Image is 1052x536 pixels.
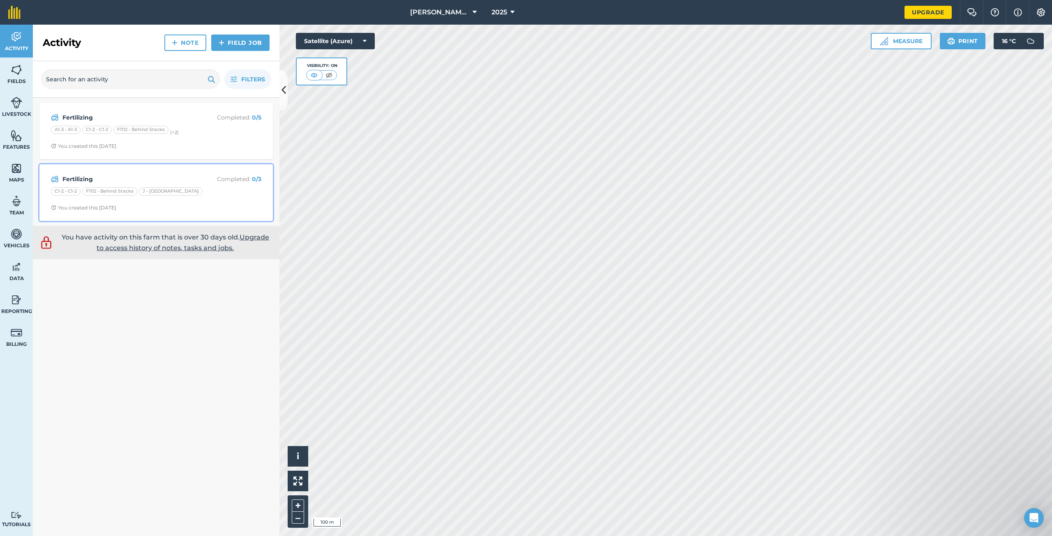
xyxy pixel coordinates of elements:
[11,129,22,142] img: svg+xml;base64,PHN2ZyB4bWxucz0iaHR0cDovL3d3dy53My5vcmcvMjAwMC9zdmciIHdpZHRoPSI1NiIgaGVpZ2h0PSI2MC...
[224,69,271,89] button: Filters
[491,7,507,17] span: 2025
[410,7,469,17] span: [PERSON_NAME] Farm
[1024,508,1044,528] div: Open Intercom Messenger
[62,113,193,122] strong: Fertilizing
[82,187,137,196] div: F1112 - Behind Stacks
[296,33,375,49] button: Satellite (Azure)
[11,511,22,519] img: svg+xml;base64,PD94bWwgdmVyc2lvbj0iMS4wIiBlbmNvZGluZz0idXRmLTgiPz4KPCEtLSBHZW5lcmF0b3I6IEFkb2JlIE...
[44,108,268,154] a: FertilizingCompleted: 0/5A1-3 - A1-3C1-2 - C1-2F1112 - Behind Stacks(+2)Clock with arrow pointing...
[211,35,270,51] a: Field Job
[990,8,1000,16] img: A question mark icon
[113,126,168,134] div: F1112 - Behind Stacks
[11,64,22,76] img: svg+xml;base64,PHN2ZyB4bWxucz0iaHR0cDovL3d3dy53My5vcmcvMjAwMC9zdmciIHdpZHRoPSI1NiIgaGVpZ2h0PSI2MC...
[11,195,22,207] img: svg+xml;base64,PD94bWwgdmVyc2lvbj0iMS4wIiBlbmNvZGluZz0idXRmLTgiPz4KPCEtLSBHZW5lcmF0b3I6IEFkb2JlIE...
[1036,8,1046,16] img: A cog icon
[1014,7,1022,17] img: svg+xml;base64,PHN2ZyB4bWxucz0iaHR0cDovL3d3dy53My5vcmcvMjAwMC9zdmciIHdpZHRoPSIxNyIgaGVpZ2h0PSIxNy...
[309,71,319,79] img: svg+xml;base64,PHN2ZyB4bWxucz0iaHR0cDovL3d3dy53My5vcmcvMjAwMC9zdmciIHdpZHRoPSI1MCIgaGVpZ2h0PSI0MC...
[292,499,304,512] button: +
[51,126,81,134] div: A1-3 - A1-3
[324,71,334,79] img: svg+xml;base64,PHN2ZyB4bWxucz0iaHR0cDovL3d3dy53My5vcmcvMjAwMC9zdmciIHdpZHRoPSI1MCIgaGVpZ2h0PSI0MC...
[11,31,22,43] img: svg+xml;base64,PD94bWwgdmVyc2lvbj0iMS4wIiBlbmNvZGluZz0idXRmLTgiPz4KPCEtLSBHZW5lcmF0b3I6IEFkb2JlIE...
[880,37,888,45] img: Ruler icon
[11,228,22,240] img: svg+xml;base64,PD94bWwgdmVyc2lvbj0iMS4wIiBlbmNvZGluZz0idXRmLTgiPz4KPCEtLSBHZW5lcmF0b3I6IEFkb2JlIE...
[51,113,59,122] img: svg+xml;base64,PD94bWwgdmVyc2lvbj0iMS4wIiBlbmNvZGluZz0idXRmLTgiPz4KPCEtLSBHZW5lcmF0b3I6IEFkb2JlIE...
[252,175,261,183] strong: 0 / 3
[8,6,21,19] img: fieldmargin Logo
[58,232,273,253] p: You have activity on this farm that is over 30 days old.
[11,294,22,306] img: svg+xml;base64,PD94bWwgdmVyc2lvbj0iMS4wIiBlbmNvZGluZz0idXRmLTgiPz4KPCEtLSBHZW5lcmF0b3I6IEFkb2JlIE...
[1041,508,1047,515] span: 1
[170,129,179,135] small: (+ 2 )
[51,205,56,210] img: Clock with arrow pointing clockwise
[292,512,304,524] button: –
[11,261,22,273] img: svg+xml;base64,PD94bWwgdmVyc2lvbj0iMS4wIiBlbmNvZGluZz0idXRmLTgiPz4KPCEtLSBHZW5lcmF0b3I6IEFkb2JlIE...
[208,74,215,84] img: svg+xml;base64,PHN2ZyB4bWxucz0iaHR0cDovL3d3dy53My5vcmcvMjAwMC9zdmciIHdpZHRoPSIxOSIgaGVpZ2h0PSIyNC...
[97,233,269,252] a: Upgrade to access history of notes, tasks and jobs.
[297,451,299,461] span: i
[1002,33,1016,49] span: 16 ° C
[306,62,337,69] div: Visibility: On
[11,162,22,175] img: svg+xml;base64,PHN2ZyB4bWxucz0iaHR0cDovL3d3dy53My5vcmcvMjAwMC9zdmciIHdpZHRoPSI1NiIgaGVpZ2h0PSI2MC...
[241,75,265,84] span: Filters
[947,36,955,46] img: svg+xml;base64,PHN2ZyB4bWxucz0iaHR0cDovL3d3dy53My5vcmcvMjAwMC9zdmciIHdpZHRoPSIxOSIgaGVpZ2h0PSIyNC...
[51,174,59,184] img: svg+xml;base64,PD94bWwgdmVyc2lvbj0iMS4wIiBlbmNvZGluZz0idXRmLTgiPz4KPCEtLSBHZW5lcmF0b3I6IEFkb2JlIE...
[51,205,116,211] div: You created this [DATE]
[51,143,116,150] div: You created this [DATE]
[967,8,977,16] img: Two speech bubbles overlapping with the left bubble in the forefront
[288,446,308,467] button: i
[196,113,261,122] p: Completed :
[82,126,112,134] div: C1-2 - C1-2
[164,35,206,51] a: Note
[293,476,302,485] img: Four arrows, one pointing top left, one top right, one bottom right and the last bottom left
[41,69,220,89] input: Search for an activity
[11,327,22,339] img: svg+xml;base64,PD94bWwgdmVyc2lvbj0iMS4wIiBlbmNvZGluZz0idXRmLTgiPz4KPCEtLSBHZW5lcmF0b3I6IEFkb2JlIE...
[1022,33,1039,49] img: svg+xml;base64,PD94bWwgdmVyc2lvbj0iMS4wIiBlbmNvZGluZz0idXRmLTgiPz4KPCEtLSBHZW5lcmF0b3I6IEFkb2JlIE...
[51,187,81,196] div: C1-2 - C1-2
[940,33,986,49] button: Print
[139,187,203,196] div: J - [GEOGRAPHIC_DATA]
[44,169,268,216] a: FertilizingCompleted: 0/3C1-2 - C1-2F1112 - Behind StacksJ - [GEOGRAPHIC_DATA]Clock with arrow po...
[871,33,932,49] button: Measure
[62,175,193,184] strong: Fertilizing
[994,33,1044,49] button: 16 °C
[904,6,952,19] a: Upgrade
[11,97,22,109] img: svg+xml;base64,PD94bWwgdmVyc2lvbj0iMS4wIiBlbmNvZGluZz0idXRmLTgiPz4KPCEtLSBHZW5lcmF0b3I6IEFkb2JlIE...
[196,175,261,184] p: Completed :
[172,38,178,48] img: svg+xml;base64,PHN2ZyB4bWxucz0iaHR0cDovL3d3dy53My5vcmcvMjAwMC9zdmciIHdpZHRoPSIxNCIgaGVpZ2h0PSIyNC...
[43,36,81,49] h2: Activity
[219,38,224,48] img: svg+xml;base64,PHN2ZyB4bWxucz0iaHR0cDovL3d3dy53My5vcmcvMjAwMC9zdmciIHdpZHRoPSIxNCIgaGVpZ2h0PSIyNC...
[39,235,53,250] img: svg+xml;base64,PD94bWwgdmVyc2lvbj0iMS4wIiBlbmNvZGluZz0idXRmLTgiPz4KPCEtLSBHZW5lcmF0b3I6IEFkb2JlIE...
[51,143,56,149] img: Clock with arrow pointing clockwise
[252,114,261,121] strong: 0 / 5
